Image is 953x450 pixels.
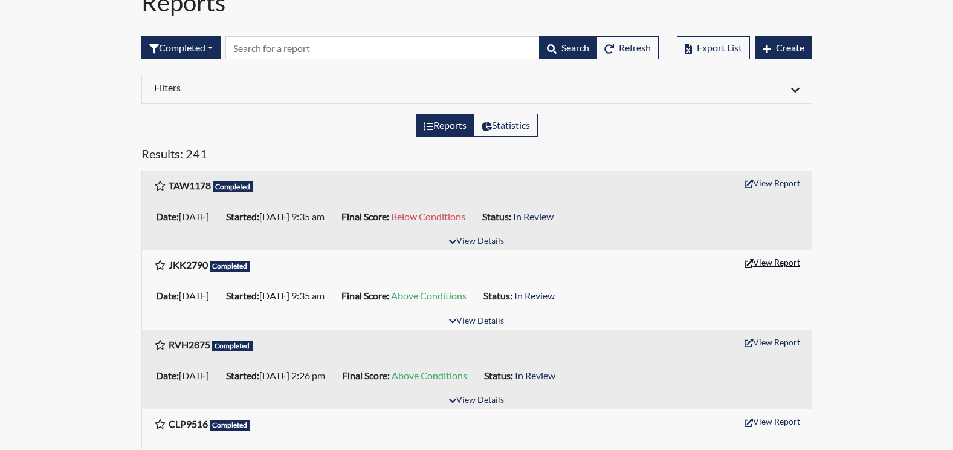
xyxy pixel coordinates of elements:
[212,341,253,351] span: Completed
[391,210,465,222] span: Below Conditions
[482,210,511,222] b: Status:
[210,420,251,431] span: Completed
[169,418,208,429] b: CLP9516
[226,370,259,381] b: Started:
[145,82,809,96] div: Click to expand/collapse filters
[169,259,208,270] b: JKK2790
[697,42,742,53] span: Export List
[515,370,555,381] span: In Review
[342,370,390,381] b: Final Score:
[392,370,467,381] span: Above Conditions
[221,207,337,226] li: [DATE] 9:35 am
[776,42,804,53] span: Create
[416,114,474,137] label: View the list of reports
[739,174,806,192] button: View Report
[341,290,389,301] b: Final Score:
[391,290,467,301] span: Above Conditions
[444,393,509,409] button: View Details
[226,210,259,222] b: Started:
[151,286,221,305] li: [DATE]
[156,290,179,301] b: Date:
[226,290,259,301] b: Started:
[156,210,179,222] b: Date:
[225,36,540,59] input: Search by Registration ID, Interview Number, or Investigation Name.
[210,261,251,272] span: Completed
[444,233,509,250] button: View Details
[596,36,659,59] button: Refresh
[514,290,555,301] span: In Review
[169,339,210,350] b: RVH2875
[221,286,337,305] li: [DATE] 9:35 am
[213,181,254,192] span: Completed
[739,412,806,431] button: View Report
[739,253,806,272] button: View Report
[156,370,179,381] b: Date:
[561,42,589,53] span: Search
[739,333,806,351] button: View Report
[474,114,538,137] label: View statistics about completed interviews
[341,210,389,222] b: Final Score:
[513,210,554,222] span: In Review
[154,82,468,93] h6: Filters
[221,366,337,385] li: [DATE] 2:26 pm
[484,370,513,381] b: Status:
[539,36,597,59] button: Search
[483,290,512,301] b: Status:
[141,36,221,59] div: Filter by interview status
[151,207,221,226] li: [DATE]
[141,36,221,59] button: Completed
[151,366,221,385] li: [DATE]
[169,180,211,191] b: TAW1178
[141,146,812,166] h5: Results: 241
[444,313,509,330] button: View Details
[677,36,750,59] button: Export List
[755,36,812,59] button: Create
[619,42,651,53] span: Refresh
